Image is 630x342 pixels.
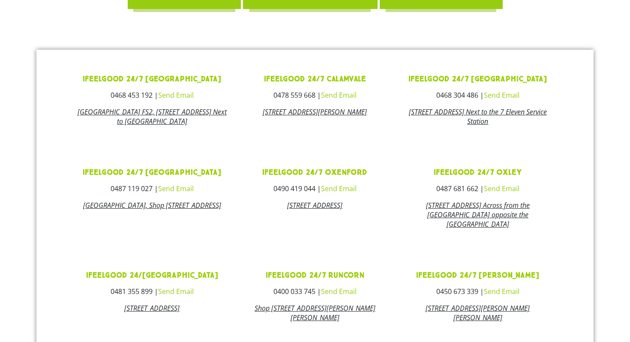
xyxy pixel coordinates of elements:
a: Send Email [321,287,357,296]
a: [STREET_ADDRESS][PERSON_NAME][PERSON_NAME] [426,303,530,322]
a: [STREET_ADDRESS] Next to the 7 Eleven Service Station [409,107,547,126]
a: Send Email [321,184,357,193]
h3: 0481 355 899 | [77,288,227,295]
a: ifeelgood 24/7 Calamvale [264,74,366,84]
a: [STREET_ADDRESS][PERSON_NAME] [263,107,367,117]
a: [STREET_ADDRESS] [124,303,180,313]
a: [GEOGRAPHIC_DATA] FS2, [STREET_ADDRESS] Next to [GEOGRAPHIC_DATA] [78,107,227,126]
a: Send Email [484,287,519,296]
a: [STREET_ADDRESS] [287,201,342,210]
h3: 0487 681 662 | [403,185,553,192]
h3: 0450 673 339 | [403,288,553,295]
a: ifeelgood 24/[GEOGRAPHIC_DATA] [86,270,218,280]
h3: 0490 419 044 | [240,185,390,192]
a: ifeelgood 24/7 [GEOGRAPHIC_DATA] [83,168,221,177]
a: Send Email [158,184,194,193]
a: Send Email [321,90,357,100]
a: ifeelgood 24/7 Oxenford [262,168,367,177]
a: Send Email [484,184,519,193]
h3: 0487 119 027 | [77,185,227,192]
a: ifeelgood 24/7 [GEOGRAPHIC_DATA] [408,74,547,84]
a: ifeelgood 24/7 [PERSON_NAME] [416,270,539,280]
h3: 0468 304 486 | [403,92,553,99]
h3: 0400 033 745 | [240,288,390,295]
h3: 0468 453 192 | [77,92,227,99]
a: Send Email [158,287,194,296]
a: Send Email [158,90,194,100]
a: Send Email [484,90,519,100]
a: [STREET_ADDRESS] Across from the [GEOGRAPHIC_DATA] opposite the [GEOGRAPHIC_DATA] [426,201,530,229]
a: Shop [STREET_ADDRESS][PERSON_NAME][PERSON_NAME] [255,303,375,322]
a: ifeelgood 24/7 Oxley [434,168,522,177]
h3: 0478 559 668 | [240,92,390,99]
a: ifeelgood 24/7 Runcorn [266,270,364,280]
a: [GEOGRAPHIC_DATA], Shop [STREET_ADDRESS] [83,201,221,210]
a: ifeelgood 24/7 [GEOGRAPHIC_DATA] [83,74,221,84]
